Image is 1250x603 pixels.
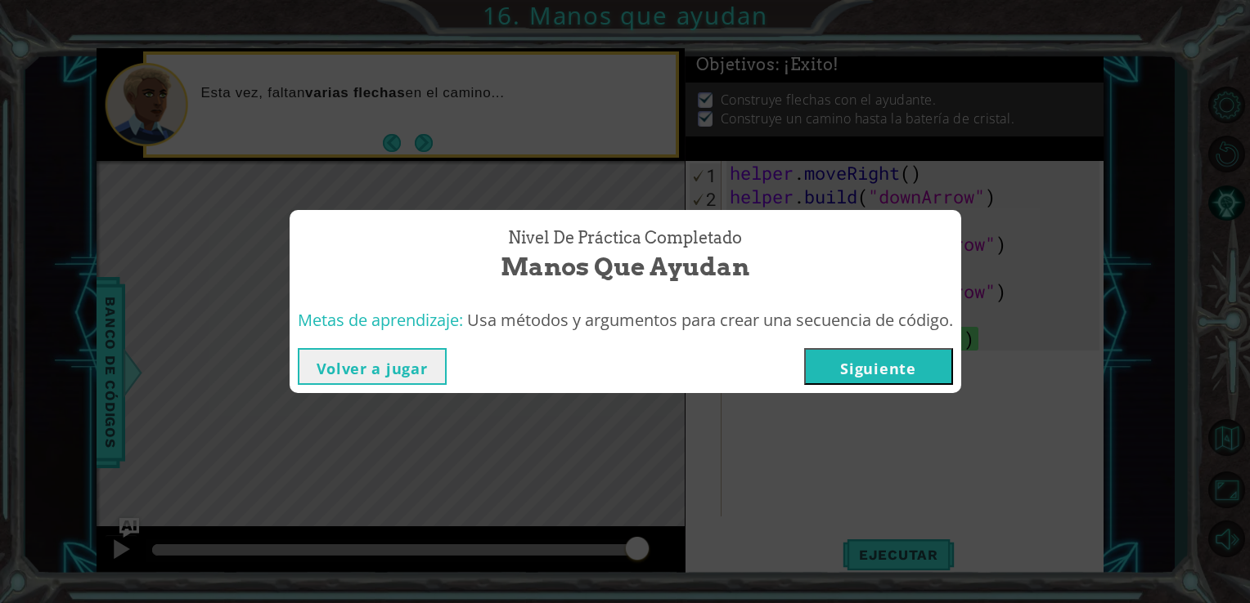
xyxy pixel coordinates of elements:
button: Siguiente [804,348,953,385]
span: Metas de aprendizaje: [298,309,463,331]
span: Usa métodos y argumentos para crear una secuencia de código. [467,309,953,331]
span: Manos que ayudan [501,249,749,284]
button: Volver a jugar [298,348,447,385]
span: Nivel de práctica Completado [508,226,742,250]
